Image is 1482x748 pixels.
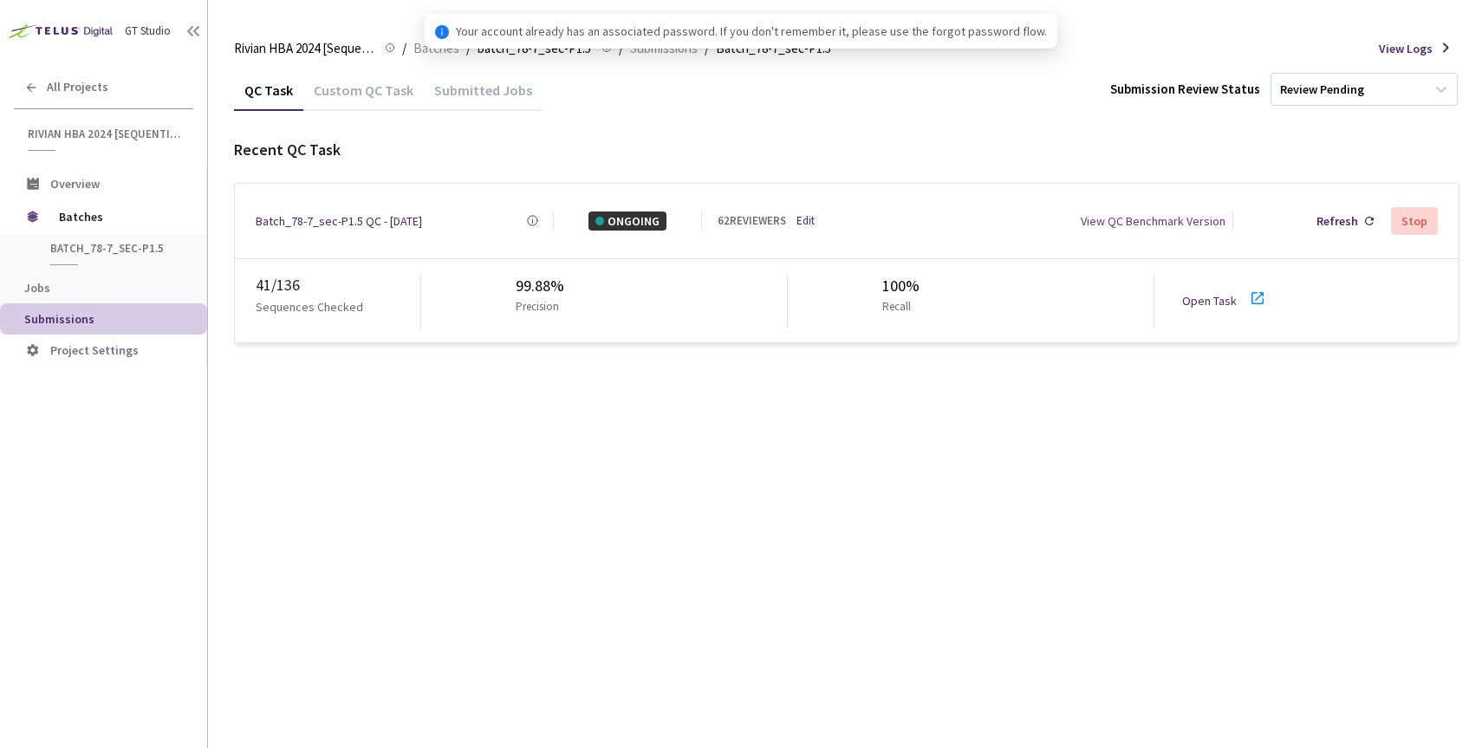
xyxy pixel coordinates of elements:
div: GT Studio [125,23,171,40]
span: Project Settings [50,342,139,358]
span: batch_78-7_sec-P1.5 [50,241,179,256]
span: info-circle [435,25,449,39]
div: 62 REVIEWERS [718,212,786,230]
p: Sequences Checked [256,297,363,316]
span: Rivian HBA 2024 [Sequential] [234,38,374,59]
div: Submission Review Status [1110,79,1260,100]
div: QC Task [234,81,303,111]
li: / [402,38,406,59]
a: Submissions [627,38,701,57]
div: 99.88% [516,274,566,298]
div: Stop [1401,214,1427,228]
div: Submitted Jobs [424,81,543,111]
span: Batches [59,199,178,234]
div: 41 / 136 [256,273,420,297]
div: 100% [882,274,920,298]
p: Recall [882,298,913,315]
div: View QC Benchmark Version [1081,211,1225,231]
span: Rivian HBA 2024 [Sequential] [28,127,183,141]
span: Overview [50,176,100,192]
div: Refresh [1316,211,1358,231]
div: ONGOING [588,211,666,231]
span: Jobs [24,280,50,296]
div: Review Pending [1280,81,1364,98]
span: Batches [413,38,459,59]
a: Batch_78-7_sec-P1.5 QC - [DATE] [256,211,422,231]
span: All Projects [47,80,108,94]
span: Your account already has an associated password. If you don't remember it, please use the forgot ... [456,22,1047,41]
p: Precision [516,298,559,315]
a: Edit [796,212,815,230]
div: Custom QC Task [303,81,424,111]
div: Recent QC Task [234,138,1459,162]
a: Open Task [1182,293,1237,309]
span: View Logs [1379,39,1433,58]
a: Batches [410,38,463,57]
span: Submissions [24,311,94,327]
